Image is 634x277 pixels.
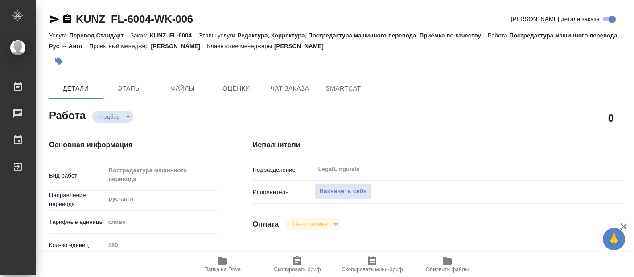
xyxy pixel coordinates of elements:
p: [PERSON_NAME] [274,43,330,50]
h2: Работа [49,107,86,123]
button: 🙏 [603,228,625,250]
button: Папка на Drive [185,252,260,277]
span: Чат заказа [268,83,311,94]
span: Обновить файлы [426,266,469,273]
span: Оценки [215,83,258,94]
span: Детали [54,83,97,94]
h4: Основная информация [49,140,217,150]
p: Исполнитель [253,188,315,197]
h4: Исполнители [253,140,624,150]
p: Клиентские менеджеры [207,43,274,50]
button: Скопировать мини-бриф [335,252,410,277]
p: Редактура, Корректура, Постредактура машинного перевода, Приёмка по качеству [238,32,488,39]
p: Тарифные единицы [49,218,105,227]
p: Заказ: [130,32,149,39]
span: Скопировать мини-бриф [342,266,403,273]
span: Файлы [161,83,204,94]
span: Назначить себя [320,186,367,197]
span: Этапы [108,83,151,94]
input: Пустое поле [105,239,217,252]
button: Скопировать ссылку для ЯМессенджера [49,14,60,25]
div: Подбор [286,218,341,230]
p: Подразделение [253,165,315,174]
button: Добавить тэг [49,51,69,71]
span: Скопировать бриф [274,266,321,273]
button: Скопировать бриф [260,252,335,277]
button: Обновить файлы [410,252,485,277]
h2: 0 [608,110,614,125]
button: Скопировать ссылку [62,14,73,25]
p: Перевод Стандарт [69,32,130,39]
button: Назначить себя [315,184,372,199]
span: [PERSON_NAME] детали заказа [511,15,600,24]
span: 🙏 [606,230,622,248]
p: KUNZ_FL-6004 [150,32,198,39]
span: SmartCat [322,83,365,94]
p: Услуга [49,32,69,39]
p: Этапы услуги [198,32,238,39]
button: Не оплачена [290,220,330,228]
p: [PERSON_NAME] [151,43,207,50]
h4: Оплата [253,219,279,230]
p: Работа [488,32,510,39]
div: слово [105,215,217,230]
p: Проектный менеджер [89,43,151,50]
a: KUNZ_FL-6004-WK-006 [76,13,193,25]
p: Направление перевода [49,191,105,209]
p: Вид работ [49,171,105,180]
button: Подбор [97,113,123,120]
h4: Дополнительно [253,252,624,262]
div: Подбор [92,111,133,123]
span: Папка на Drive [204,266,241,273]
p: Кол-во единиц [49,241,105,250]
